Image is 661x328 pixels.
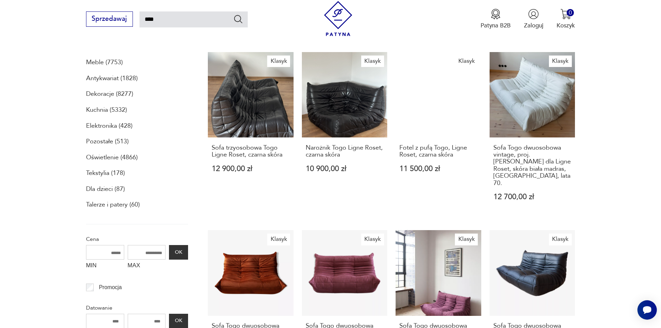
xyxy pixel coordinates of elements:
img: Ikonka użytkownika [528,9,539,19]
a: Dekoracje (8277) [86,88,133,100]
h3: Sofa trzyosobowa Togo Ligne Roset, czarna skóra [212,144,290,159]
a: Dla dzieci (87) [86,183,125,195]
h3: Sofa Togo dwuosobowa vintage, proj. [PERSON_NAME] dla Ligne Roset, skóra biała madras, [GEOGRAPHI... [493,144,571,187]
p: 11 500,00 zł [399,165,477,173]
button: OK [169,245,188,260]
img: Ikona medalu [490,9,501,19]
a: KlasykNarożnik Togo Ligne Roset, czarna skóraNarożnik Togo Ligne Roset, czarna skóra10 900,00 zł [302,52,388,217]
a: Oświetlenie (4866) [86,152,138,163]
img: Patyna - sklep z meblami i dekoracjami vintage [321,1,356,36]
a: KlasykFotel z pufą Togo, Ligne Roset, czarna skóraFotel z pufą Togo, Ligne Roset, czarna skóra11 ... [396,52,481,217]
button: Sprzedawaj [86,11,133,27]
div: 0 [567,9,574,16]
p: Zaloguj [524,22,543,30]
a: Elektronika (428) [86,120,133,132]
p: 12 900,00 zł [212,165,290,173]
button: Szukaj [233,14,243,24]
a: Tekstylia (178) [86,167,125,179]
a: KlasykSofa Togo dwuosobowa vintage, proj. M. Ducaroy dla Ligne Roset, skóra biała madras, Francja... [490,52,575,217]
p: Datowanie [86,303,188,312]
label: MIN [86,260,124,273]
button: Zaloguj [524,9,543,30]
button: 0Koszyk [557,9,575,30]
iframe: Smartsupp widget button [637,300,657,320]
p: 10 900,00 zł [306,165,384,173]
a: Antykwariat (1828) [86,73,138,84]
a: Ikona medaluPatyna B2B [481,9,511,30]
p: Koszyk [557,22,575,30]
a: KlasykSofa trzyosobowa Togo Ligne Roset, czarna skóraSofa trzyosobowa Togo Ligne Roset, czarna sk... [208,52,294,217]
p: 12 700,00 zł [493,193,571,201]
h3: Fotel z pufą Togo, Ligne Roset, czarna skóra [399,144,477,159]
a: Pozostałe (513) [86,136,129,148]
a: Meble (7753) [86,57,123,68]
p: Patyna B2B [481,22,511,30]
img: Ikona koszyka [560,9,571,19]
h3: Narożnik Togo Ligne Roset, czarna skóra [306,144,384,159]
button: Patyna B2B [481,9,511,30]
label: MAX [128,260,166,273]
a: Talerze i patery (60) [86,199,140,211]
a: Sprzedawaj [86,17,133,22]
p: Cena [86,235,188,244]
a: Kuchnia (5332) [86,104,127,116]
p: Promocja [99,283,122,292]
